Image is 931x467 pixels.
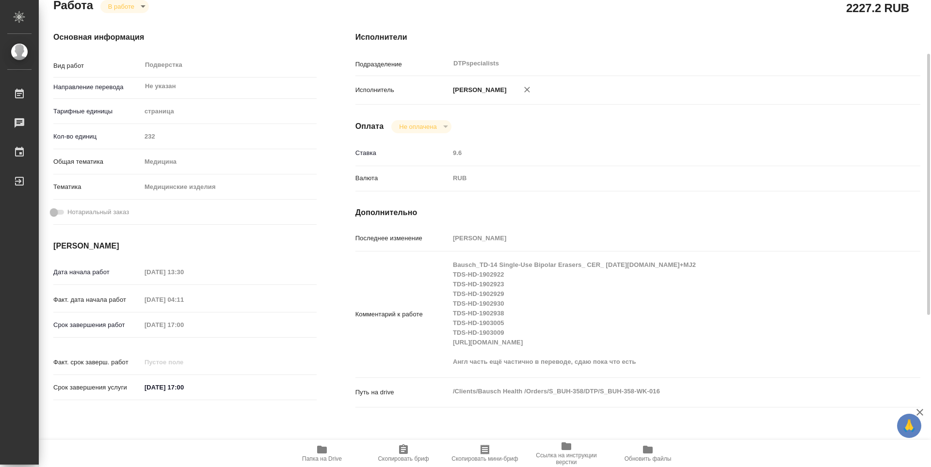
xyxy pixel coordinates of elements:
input: Пустое поле [449,231,873,245]
p: Общая тематика [53,157,141,167]
span: Обновить файлы [625,455,672,462]
p: Тарифные единицы [53,107,141,116]
button: Обновить файлы [607,440,689,467]
p: Направление перевода [53,82,141,92]
span: Папка на Drive [302,455,342,462]
h4: [PERSON_NAME] [53,240,317,252]
span: 🙏 [901,416,917,436]
p: Вид работ [53,61,141,71]
button: Скопировать бриф [363,440,444,467]
input: Пустое поле [141,265,226,279]
textarea: /Clients/Bausch Health /Orders/S_BUH-358/DTP/S_BUH-358-WK-016 [449,383,873,400]
p: Кол-во единиц [53,132,141,141]
p: Комментарий к работе [355,310,449,319]
p: Срок завершения работ [53,320,141,330]
p: Последнее изменение [355,233,449,243]
p: Путь на drive [355,388,449,397]
input: ✎ Введи что-нибудь [141,380,226,394]
p: Валюта [355,173,449,183]
input: Пустое поле [141,129,317,143]
h4: Дополнительно [355,207,920,218]
h4: Основная информация [53,31,317,43]
span: Скопировать бриф [378,455,429,462]
p: Факт. срок заверш. работ [53,358,141,367]
input: Пустое поле [449,146,873,160]
p: Исполнитель [355,85,449,95]
div: страница [141,103,317,120]
button: В работе [105,2,137,11]
button: Удалить исполнителя [516,79,538,100]
div: Медицина [141,154,317,170]
button: 🙏 [897,414,921,438]
div: Медицинские изделия [141,179,317,195]
button: Скопировать мини-бриф [444,440,526,467]
h4: Исполнители [355,31,920,43]
span: Нотариальный заказ [67,207,129,217]
p: Тематика [53,182,141,192]
p: Дата начала работ [53,267,141,277]
button: Ссылка на инструкции верстки [526,440,607,467]
input: Пустое поле [141,318,226,332]
input: Пустое поле [141,355,226,369]
button: Не оплачена [396,123,439,131]
input: Пустое поле [141,293,226,307]
div: В работе [391,120,451,133]
p: [PERSON_NAME] [449,85,507,95]
div: RUB [449,170,873,187]
p: Ставка [355,148,449,158]
button: Папка на Drive [281,440,363,467]
p: Срок завершения услуги [53,383,141,392]
textarea: Bausch_TD-14 Single-Use Bipolar Erasers_ CER_ [DATE][DOMAIN_NAME]+MJ2 TDS-HD-1902922 TDS-HD-19029... [449,257,873,370]
span: Ссылка на инструкции верстки [531,452,601,466]
p: Факт. дата начала работ [53,295,141,305]
span: Скопировать мини-бриф [451,455,518,462]
p: Подразделение [355,60,449,69]
h4: Оплата [355,121,384,132]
